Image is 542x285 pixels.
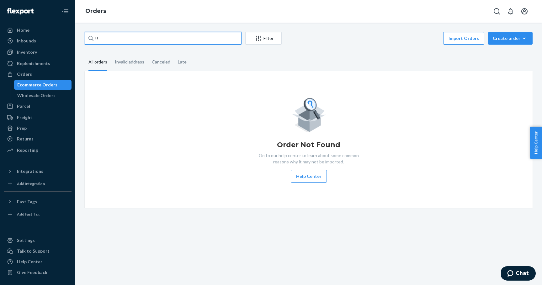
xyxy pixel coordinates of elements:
button: Create order [488,32,533,45]
div: Filter [246,35,281,41]
div: Orders [17,71,32,77]
p: Go to our help center to learn about some common reasons why it may not be imported. [254,152,364,165]
input: Search orders [85,32,242,45]
div: Canceled [152,54,170,70]
button: Integrations [4,166,72,176]
ol: breadcrumbs [80,2,111,20]
div: All orders [88,54,107,71]
h1: Order Not Found [277,140,340,150]
a: Add Integration [4,179,72,189]
div: Help Center [17,259,42,265]
div: Integrations [17,168,43,174]
a: Settings [4,235,72,245]
iframe: Opens a widget where you can chat to one of our agents [501,266,536,282]
img: Empty list [292,96,326,132]
div: Prep [17,125,27,131]
a: Reporting [4,145,72,155]
div: Home [17,27,29,33]
button: Fast Tags [4,197,72,207]
a: Inventory [4,47,72,57]
button: Open Search Box [491,5,503,18]
div: Add Fast Tag [17,211,40,217]
button: Filter [245,32,282,45]
a: Parcel [4,101,72,111]
button: Open notifications [504,5,517,18]
div: Replenishments [17,60,50,67]
a: Add Fast Tag [4,209,72,219]
a: Returns [4,134,72,144]
div: Inbounds [17,38,36,44]
div: Add Integration [17,181,45,186]
a: Inbounds [4,36,72,46]
button: Help Center [291,170,327,183]
a: Help Center [4,257,72,267]
div: Returns [17,136,34,142]
a: Wholesale Orders [14,90,72,101]
button: Import Orders [443,32,484,45]
div: Fast Tags [17,199,37,205]
div: Freight [17,114,32,121]
img: Flexport logo [7,8,34,14]
div: Give Feedback [17,269,47,276]
a: Freight [4,112,72,123]
a: Home [4,25,72,35]
button: Give Feedback [4,267,72,277]
div: Create order [493,35,528,41]
div: Invalid address [115,54,144,70]
button: Help Center [530,127,542,159]
a: Orders [4,69,72,79]
button: Open account menu [518,5,531,18]
a: Ecommerce Orders [14,80,72,90]
button: Close Navigation [59,5,72,18]
div: Late [178,54,187,70]
div: Settings [17,237,35,244]
div: Talk to Support [17,248,50,254]
a: Replenishments [4,58,72,69]
button: Talk to Support [4,246,72,256]
div: Wholesale Orders [17,92,56,99]
div: Reporting [17,147,38,153]
div: Parcel [17,103,30,109]
a: Prep [4,123,72,133]
div: Ecommerce Orders [17,82,57,88]
div: Inventory [17,49,37,55]
a: Orders [85,8,106,14]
